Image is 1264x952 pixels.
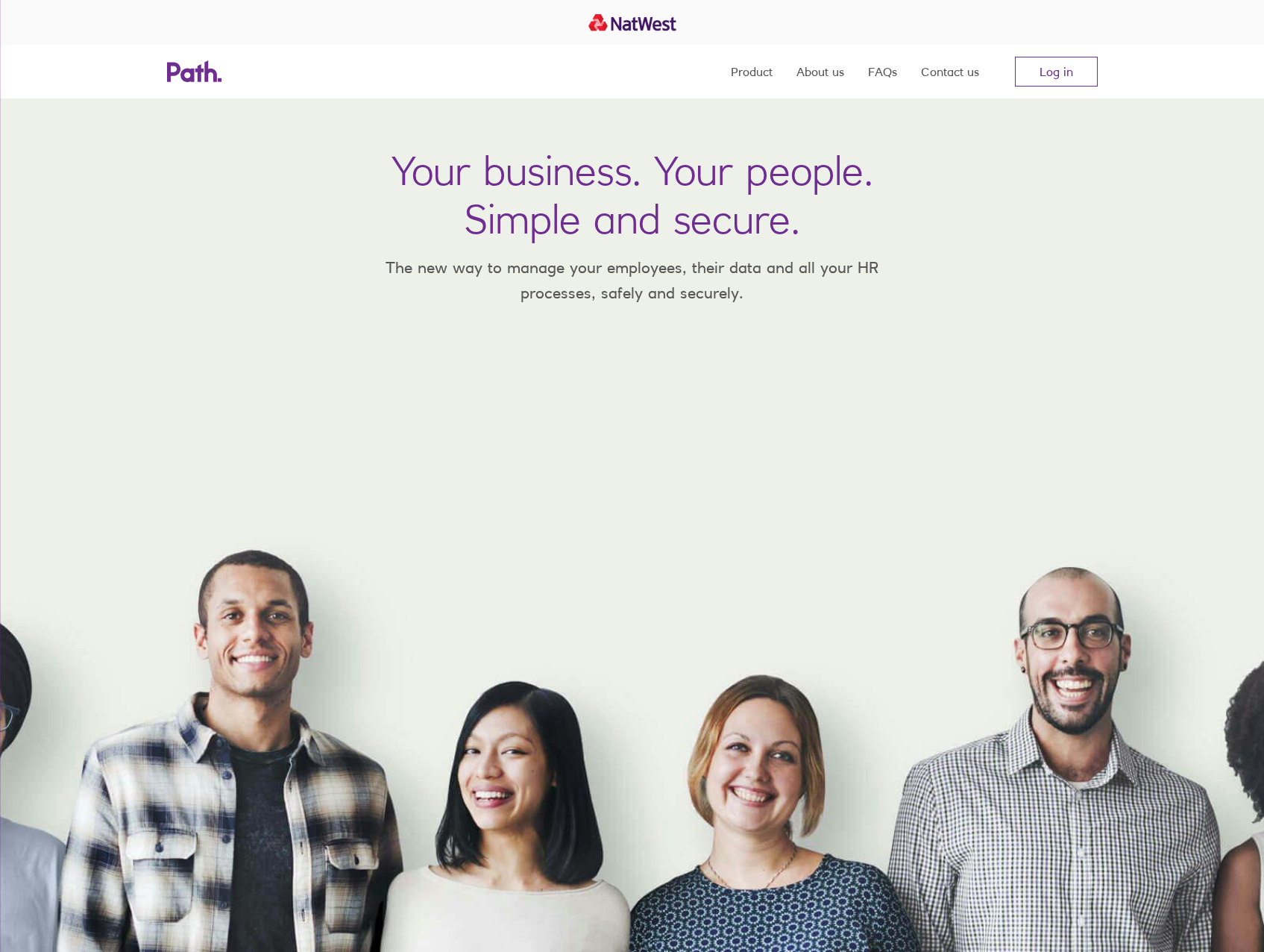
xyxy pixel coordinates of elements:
[731,45,773,98] a: Product
[868,45,897,98] a: FAQs
[1015,57,1098,87] a: Log in
[921,45,979,98] a: Contact us
[392,146,873,243] h1: Your business. Your people. Simple and secure.
[796,45,844,98] a: About us
[364,255,901,305] p: The new way to manage your employees, their data and all your HR processes, safely and securely.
